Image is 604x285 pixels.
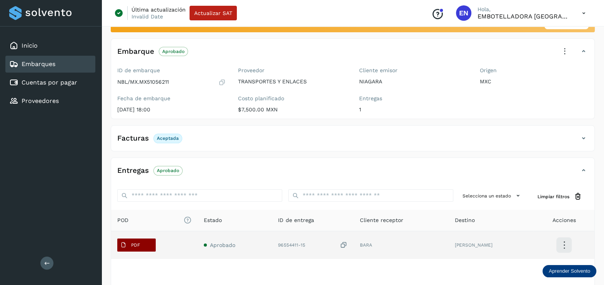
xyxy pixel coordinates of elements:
p: Aprobado [157,168,179,173]
label: Origen [480,67,588,74]
div: Cuentas por pagar [5,74,95,91]
span: ID de entrega [278,216,314,224]
p: Última actualización [131,6,186,13]
span: Aprobado [210,242,235,248]
p: [DATE] 18:00 [117,106,226,113]
label: Entregas [359,95,468,102]
label: Costo planificado [238,95,346,102]
h4: Entregas [117,166,149,175]
a: Inicio [22,42,38,49]
span: Destino [455,216,475,224]
span: Estado [204,216,222,224]
p: TRANSPORTES Y ENLACES [238,78,346,85]
div: 96554411-15 [278,241,348,249]
div: EmbarqueAprobado [111,45,594,64]
a: Cuentas por pagar [22,79,77,86]
td: [PERSON_NAME] [449,231,534,259]
a: Proveedores [22,97,59,104]
button: Actualizar SAT [190,6,237,20]
span: Acciones [552,216,576,224]
p: Aceptada [157,136,179,141]
p: MXC [480,78,588,85]
td: BARA [354,231,449,259]
div: Embarques [5,56,95,73]
div: FacturasAceptada [111,132,594,151]
p: Hola, [478,6,570,13]
p: PDF [131,242,140,248]
label: Proveedor [238,67,346,74]
label: Cliente emisor [359,67,468,74]
div: Proveedores [5,93,95,109]
p: Aprender Solvento [549,268,590,274]
p: NIAGARA [359,78,468,85]
p: NBL/MX.MX51056211 [117,79,169,85]
div: Aprender Solvento [542,265,596,277]
label: ID de embarque [117,67,226,74]
span: Cliente receptor [360,216,403,224]
a: Embarques [22,60,55,68]
p: Aprobado [162,49,185,54]
h4: Facturas [117,134,149,143]
label: Fecha de embarque [117,95,226,102]
span: POD [117,216,191,224]
button: Limpiar filtros [531,189,588,204]
div: Inicio [5,37,95,54]
p: EMBOTELLADORA NIAGARA DE MEXICO [478,13,570,20]
p: 1 [359,106,468,113]
button: Selecciona un estado [459,189,525,202]
span: Actualizar SAT [194,10,232,16]
p: Invalid Date [131,13,163,20]
span: Limpiar filtros [537,193,569,200]
button: PDF [117,239,156,252]
div: EntregasAprobado [111,164,594,183]
p: $7,500.00 MXN [238,106,346,113]
h4: Embarque [117,47,154,56]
